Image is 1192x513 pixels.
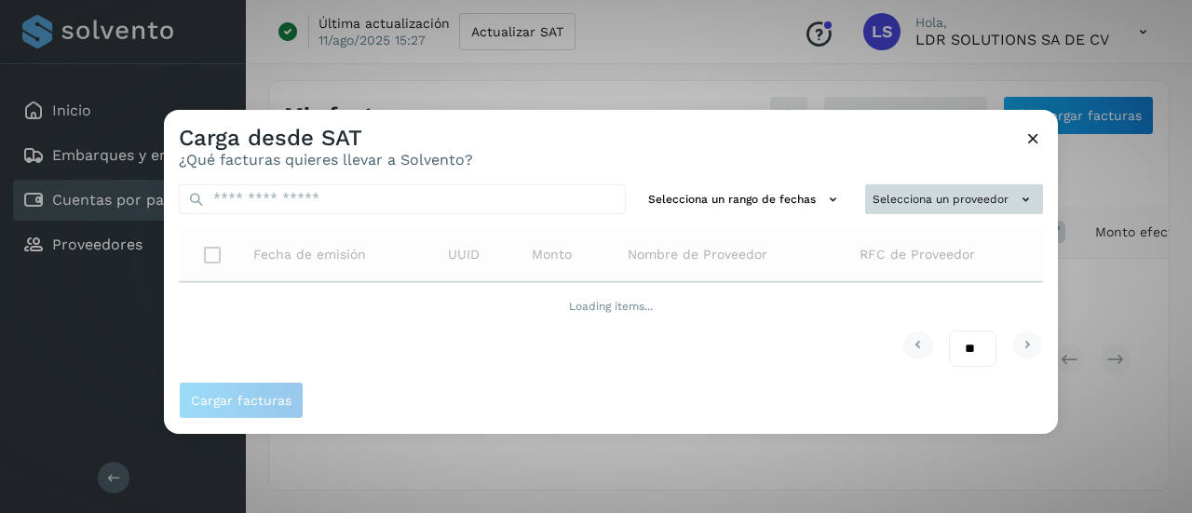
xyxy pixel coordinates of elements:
span: Monto [532,245,572,264]
span: Fecha de emisión [253,245,366,264]
span: Nombre de Proveedor [628,245,767,264]
p: ¿Qué facturas quieres llevar a Solvento? [179,151,473,169]
button: Selecciona un proveedor [865,183,1043,214]
span: UUID [448,245,480,264]
button: Selecciona un rango de fechas [641,183,850,214]
h3: Carga desde SAT [179,124,473,151]
button: Cargar facturas [179,382,304,419]
td: Loading items... [179,282,1043,331]
span: Cargar facturas [191,394,291,407]
span: RFC de Proveedor [860,245,975,264]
